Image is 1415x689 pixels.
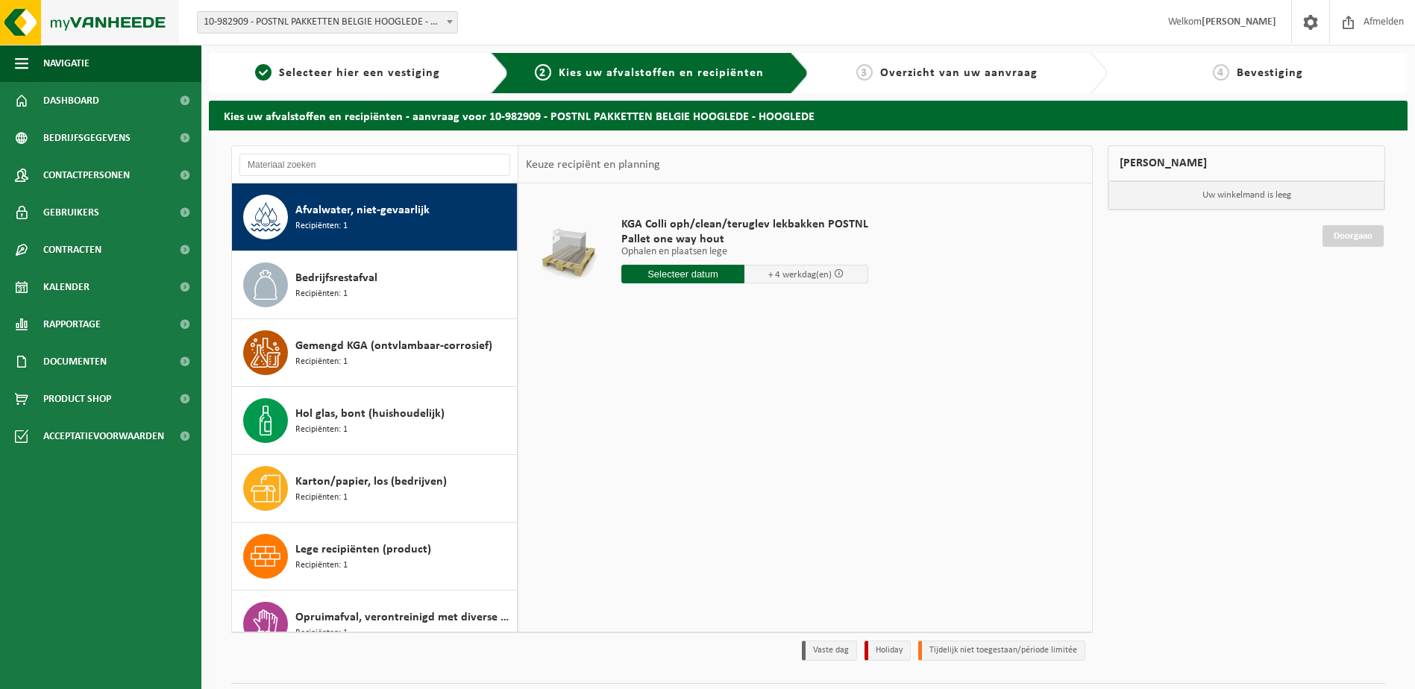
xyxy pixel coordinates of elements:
[295,287,348,301] span: Recipiënten: 1
[768,270,832,280] span: + 4 werkdag(en)
[1237,67,1303,79] span: Bevestiging
[295,269,377,287] span: Bedrijfsrestafval
[295,219,348,233] span: Recipiënten: 1
[1108,181,1384,210] p: Uw winkelmand is leeg
[535,64,551,81] span: 2
[43,194,99,231] span: Gebruikers
[232,455,518,523] button: Karton/papier, los (bedrijven) Recipiënten: 1
[43,82,99,119] span: Dashboard
[295,201,430,219] span: Afvalwater, niet-gevaarlijk
[295,626,348,641] span: Recipiënten: 1
[43,380,111,418] span: Product Shop
[198,12,457,33] span: 10-982909 - POSTNL PAKKETTEN BELGIE HOOGLEDE - HOOGLEDE
[239,154,510,176] input: Materiaal zoeken
[232,183,518,251] button: Afvalwater, niet-gevaarlijk Recipiënten: 1
[43,45,90,82] span: Navigatie
[43,306,101,343] span: Rapportage
[232,591,518,658] button: Opruimafval, verontreinigd met diverse niet-gevaarlijke afvalstoffen Recipiënten: 1
[1202,16,1276,28] strong: [PERSON_NAME]
[255,64,272,81] span: 1
[518,146,668,183] div: Keuze recipiënt en planning
[43,231,101,268] span: Contracten
[918,641,1085,661] li: Tijdelijk niet toegestaan/période limitée
[295,491,348,505] span: Recipiënten: 1
[197,11,458,34] span: 10-982909 - POSTNL PAKKETTEN BELGIE HOOGLEDE - HOOGLEDE
[43,418,164,455] span: Acceptatievoorwaarden
[295,405,445,423] span: Hol glas, bont (huishoudelijk)
[856,64,873,81] span: 3
[621,217,868,232] span: KGA Colli oph/clean/teruglev lekbakken POSTNL
[43,343,107,380] span: Documenten
[43,119,131,157] span: Bedrijfsgegevens
[279,67,440,79] span: Selecteer hier een vestiging
[621,265,745,283] input: Selecteer datum
[865,641,911,661] li: Holiday
[559,67,764,79] span: Kies uw afvalstoffen en recipiënten
[1213,64,1229,81] span: 4
[880,67,1038,79] span: Overzicht van uw aanvraag
[295,559,348,573] span: Recipiënten: 1
[295,337,492,355] span: Gemengd KGA (ontvlambaar-corrosief)
[295,541,431,559] span: Lege recipiënten (product)
[1323,225,1384,247] a: Doorgaan
[216,64,479,82] a: 1Selecteer hier een vestiging
[232,251,518,319] button: Bedrijfsrestafval Recipiënten: 1
[295,423,348,437] span: Recipiënten: 1
[295,355,348,369] span: Recipiënten: 1
[232,387,518,455] button: Hol glas, bont (huishoudelijk) Recipiënten: 1
[295,608,513,626] span: Opruimafval, verontreinigd met diverse niet-gevaarlijke afvalstoffen
[802,641,857,661] li: Vaste dag
[209,101,1408,130] h2: Kies uw afvalstoffen en recipiënten - aanvraag voor 10-982909 - POSTNL PAKKETTEN BELGIE HOOGLEDE ...
[43,157,130,194] span: Contactpersonen
[621,247,868,257] p: Ophalen en plaatsen lege
[1108,145,1385,181] div: [PERSON_NAME]
[232,523,518,591] button: Lege recipiënten (product) Recipiënten: 1
[232,319,518,387] button: Gemengd KGA (ontvlambaar-corrosief) Recipiënten: 1
[295,473,447,491] span: Karton/papier, los (bedrijven)
[43,268,90,306] span: Kalender
[621,232,868,247] span: Pallet one way hout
